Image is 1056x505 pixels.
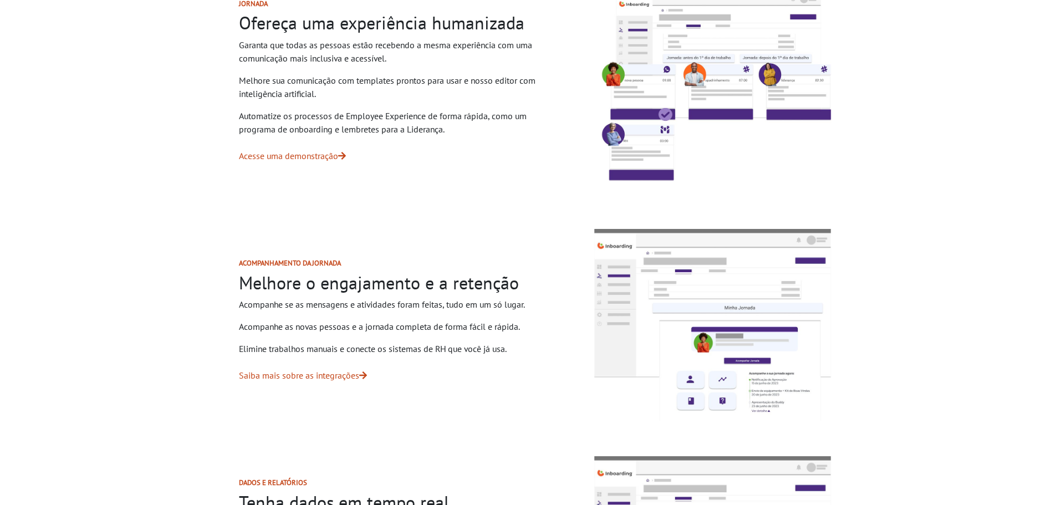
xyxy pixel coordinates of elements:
[239,370,367,381] a: Saiba mais sobre as integrações
[239,259,554,267] h2: Acompanhamento da jornada
[239,320,554,333] p: Acompanhe as novas pessoas e a jornada completa de forma fácil e rápida.
[239,109,554,136] p: Automatize os processos de Employee Experience de forma rápida, como um programa de onboarding e ...
[239,12,554,33] h2: Ofereça uma experiência humanizada
[73,45,219,67] input: Acessar Agora
[239,150,346,161] a: Acesse uma demonstração
[239,478,554,487] h2: Dados e relatórios
[239,272,554,293] h2: Melhore o engajamento e a retenção
[239,298,554,311] p: Acompanhe se as mensagens e atividades foram feitas, tudo em um só lugar.
[239,74,554,100] p: Melhore sua comunicação com templates prontos para usar e nosso editor com inteligência artificial.
[589,225,836,426] img: Imagem da solução da Inbaording monstrando como acompanhar as mensagens e etapas de uma jornada.
[239,38,554,65] p: Garanta que todas as pessoas estão recebendo a mesma experiência com uma comunicação mais inclusi...
[239,342,554,355] p: Elimine trabalhos manuais e conecte os sistemas de RH que você já usa.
